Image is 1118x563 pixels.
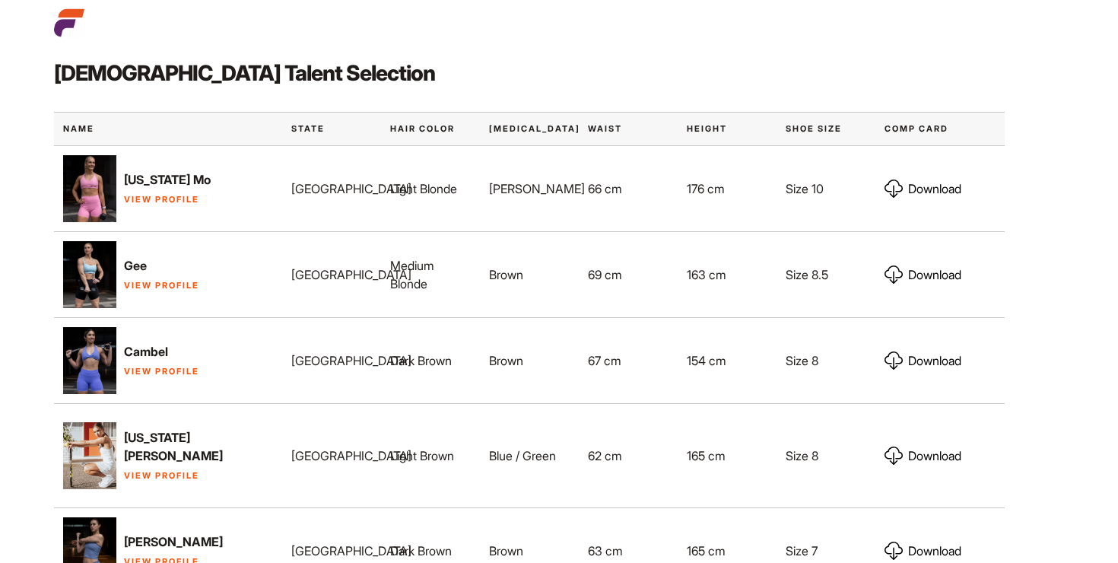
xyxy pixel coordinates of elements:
[678,339,777,382] div: 154 cm
[54,112,282,146] div: Name
[885,266,961,284] a: Download
[124,470,199,481] a: View Profile
[885,351,961,370] a: Download
[124,344,168,359] strong: Cambel
[875,112,1005,146] div: Comp Card
[54,59,1064,87] h3: [DEMOGRAPHIC_DATA] Talent Selection
[282,339,381,382] div: [GEOGRAPHIC_DATA]
[381,244,480,305] div: Medium Blonde
[885,180,961,198] a: Download
[54,8,84,38] img: cropped-aefm-brand-fav-22-square.png
[124,172,211,187] strong: [US_STATE] Mo
[885,351,903,370] img: download.svg
[124,534,223,549] strong: [PERSON_NAME]
[381,434,480,477] div: Light Brown
[282,434,381,477] div: [GEOGRAPHIC_DATA]
[480,253,579,296] div: Brown
[777,434,875,477] div: Size 8
[381,339,480,382] div: Dark Brown
[885,447,903,465] img: download.svg
[885,542,903,560] img: download.svg
[777,339,875,382] div: Size 8
[282,253,381,296] div: [GEOGRAPHIC_DATA]
[282,167,381,210] div: [GEOGRAPHIC_DATA]
[124,366,199,377] a: View Profile
[678,112,777,146] div: Height
[579,253,678,296] div: 69 cm
[678,253,777,296] div: 163 cm
[777,112,875,146] div: Shoe Size
[678,434,777,477] div: 165 cm
[579,167,678,210] div: 66 cm
[579,112,678,146] div: Waist
[480,339,579,382] div: Brown
[885,266,903,284] img: download.svg
[885,180,903,198] img: download.svg
[124,430,223,463] strong: [US_STATE][PERSON_NAME]
[480,167,579,210] div: [PERSON_NAME]
[579,339,678,382] div: 67 cm
[124,258,147,273] strong: Gee
[63,421,116,490] img: wedq
[124,280,199,291] a: View Profile
[579,434,678,477] div: 62 cm
[124,194,199,205] a: View Profile
[381,112,480,146] div: Hair Color
[885,447,961,465] a: Download
[777,253,875,296] div: Size 8.5
[480,434,579,477] div: Blue / Green
[381,167,480,210] div: Light Blonde
[777,167,875,210] div: Size 10
[678,167,777,210] div: 176 cm
[885,542,961,560] a: Download
[480,112,579,146] div: [MEDICAL_DATA]
[282,112,381,146] div: State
